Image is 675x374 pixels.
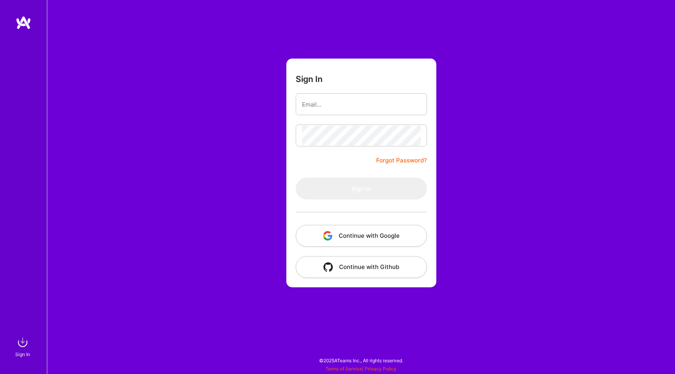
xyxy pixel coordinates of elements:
[15,350,30,358] div: Sign In
[325,366,396,372] span: |
[365,366,396,372] a: Privacy Policy
[296,256,427,278] button: Continue with Github
[296,178,427,199] button: Sign In
[302,94,421,114] input: Email...
[376,156,427,165] a: Forgot Password?
[325,366,362,372] a: Terms of Service
[323,231,332,240] img: icon
[16,335,30,358] a: sign inSign In
[15,335,30,350] img: sign in
[296,74,323,84] h3: Sign In
[323,262,333,272] img: icon
[16,16,31,30] img: logo
[296,225,427,247] button: Continue with Google
[47,351,675,370] div: © 2025 ATeams Inc., All rights reserved.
